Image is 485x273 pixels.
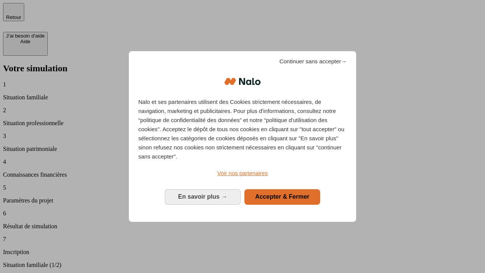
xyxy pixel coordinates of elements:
button: En savoir plus: Configurer vos consentements [165,189,241,204]
p: Nalo et ses partenaires utilisent des Cookies strictement nécessaires, de navigation, marketing e... [138,97,347,161]
a: Voir nos partenaires [138,169,347,178]
span: Voir nos partenaires [217,170,268,176]
span: Continuer sans accepter→ [279,57,347,66]
div: Bienvenue chez Nalo Gestion du consentement [129,51,356,221]
span: Accepter & Fermer [255,193,309,200]
span: En savoir plus → [178,193,227,200]
img: Logo [224,70,261,93]
button: Accepter & Fermer: Accepter notre traitement des données et fermer [244,189,320,204]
